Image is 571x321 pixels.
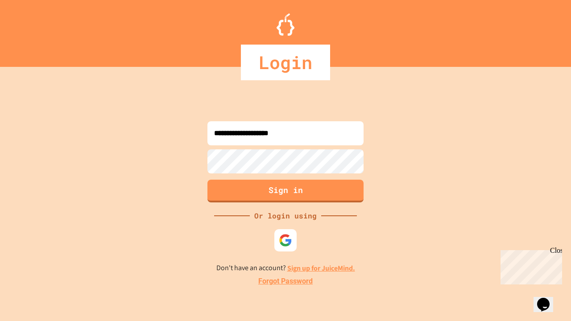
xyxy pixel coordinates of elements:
iframe: chat widget [534,285,562,312]
a: Sign up for JuiceMind. [287,263,355,273]
img: Logo.svg [277,13,294,36]
iframe: chat widget [497,247,562,284]
div: Or login using [250,210,321,221]
img: google-icon.svg [279,234,292,247]
a: Forgot Password [258,276,313,287]
div: Login [241,45,330,80]
button: Sign in [207,180,364,202]
p: Don't have an account? [216,263,355,274]
div: Chat with us now!Close [4,4,62,57]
